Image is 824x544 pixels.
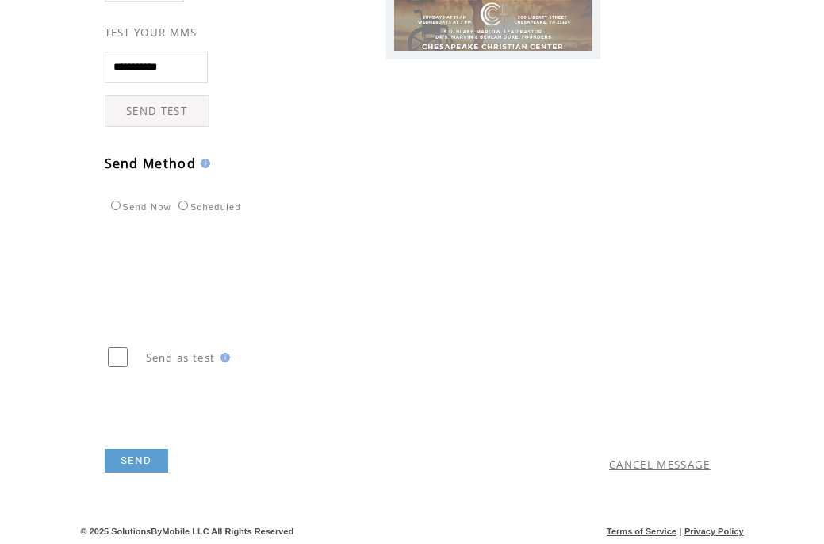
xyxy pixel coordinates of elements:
a: Terms of Service [607,527,676,536]
span: © 2025 SolutionsByMobile LLC All Rights Reserved [81,527,294,536]
img: help.gif [196,159,210,168]
a: SEND TEST [105,95,209,127]
span: Send Method [105,155,197,172]
label: Send Now [107,202,171,212]
a: CANCEL MESSAGE [609,458,711,472]
input: Send Now [111,201,121,210]
label: Scheduled [174,202,241,212]
span: TEST YOUR MMS [105,25,197,40]
input: Scheduled [178,201,188,210]
a: SEND [105,449,168,473]
a: Privacy Policy [684,527,744,536]
span: | [679,527,681,536]
span: Send as test [146,351,216,365]
img: help.gif [216,353,230,362]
